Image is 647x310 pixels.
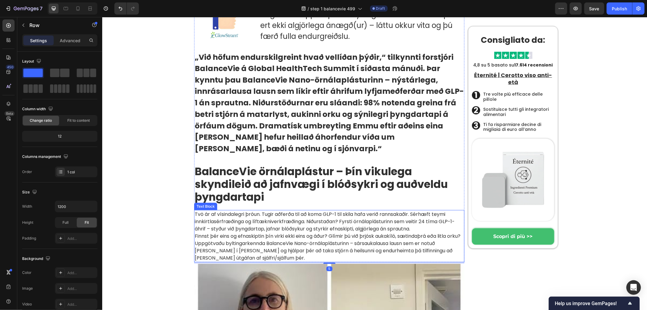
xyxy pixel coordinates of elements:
u: Éternité | Cerotto viso anti-età [372,54,450,69]
div: 1 col [67,169,96,175]
button: Show survey - Help us improve GemPages! [555,300,634,307]
div: 450 [6,65,15,70]
div: Color [22,270,32,275]
img: gempages_578032762192134844-16233eca-4ee0-427a-9773-9ba33a383d59.webp [370,89,378,97]
img: gempages_578032762192134844-33fadacb-6921-4b67-ba0d-9e9a8cba2589.webp [370,104,378,113]
span: / [308,5,309,12]
div: 12 [23,132,96,141]
span: Fit to content [67,118,90,123]
strong: BalanceVie örnálaplástur – Þín vikulega skyndileið að jafnvægi í blóðsykri og auðveldu þyngdartapi [93,147,345,187]
button: Save [584,2,604,15]
img: gempages_578032762192134844-a4e13419-af27-4c06-98e6-4a117a0fae56.png [370,122,452,204]
strong: 17.614 recensioni [412,45,451,51]
h1: Rich Text Editor. Editing area: main [92,34,362,138]
div: Video [22,301,32,307]
p: Tvö ár af vísindalegri þróun. Tugir aðferða til að koma GLP-1 til skila hafa verið rannsakaðir. S... [93,194,362,245]
div: Background [22,255,52,263]
p: Settings [30,37,47,44]
div: Width [22,204,32,209]
span: Change ratio [30,118,52,123]
p: ⁠⁠⁠⁠⁠⁠⁠ [93,148,362,186]
div: Columns management [22,153,69,161]
div: Add... [67,236,96,241]
div: 5 [224,249,230,254]
button: 7 [2,2,45,15]
strong: „Við höfum endurskilgreint hvað vellíðan þýðir,“ tilkynnti forstjóri BalanceVie á Global HealthTe... [93,35,362,91]
span: Draft [376,6,385,11]
div: Beta [5,111,15,116]
div: Add... [67,302,96,307]
div: Open Intercom Messenger [626,280,641,295]
div: Layout [22,57,42,66]
div: Undo/Redo [114,2,139,15]
div: Image [22,286,33,291]
p: Advanced [60,37,80,44]
iframe: Design area [102,17,647,310]
img: gempages_578032762192134844-78643aa4-69dc-477f-9370-88a7cbb978c6.webp [390,33,432,43]
span: step 1 balancevie 499 [311,5,356,12]
p: ⁠⁠⁠⁠⁠⁠⁠ [93,35,362,138]
a: Scopri di più >> [370,211,452,228]
input: Auto [55,201,97,212]
div: Padding [22,236,36,241]
h2: Tre volte più efficace delle pillole [380,74,452,86]
h2: Consigliato da: [370,17,452,29]
button: Publish [607,2,632,15]
span: Fit [85,220,89,225]
div: Add... [67,270,96,276]
span: Help us improve GemPages! [555,301,626,306]
span: Full [62,220,69,225]
div: Height [22,220,33,225]
h2: 4,8 su 5 basato su [370,45,452,51]
div: Rich Text Editor. Editing area: main [92,193,362,245]
strong: án sprautna. Niðurstöðurnar eru sláandi: 98% notenda greina frá betri stjórn á matarlyst, aukinni... [93,80,354,137]
h2: Ti fa risparmiare decine di migliaia di euro all’anno [380,104,452,116]
div: Add... [67,286,96,291]
div: Size [22,188,38,196]
h2: Sostituisce tutti gli integratori alimentari [380,89,452,101]
p: 7 [40,5,42,12]
div: Column width [22,105,54,113]
img: gempages_578032762192134844-05d68270-778e-4605-9508-e4f8dd063193.webp [370,74,378,82]
h1: Rich Text Editor. Editing area: main [92,148,362,187]
span: Save [589,6,599,11]
div: Publish [612,5,627,12]
div: Order [22,169,32,175]
div: Text Block [93,187,114,192]
strong: Scopri di più >> [391,216,431,222]
p: Row [29,22,81,29]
